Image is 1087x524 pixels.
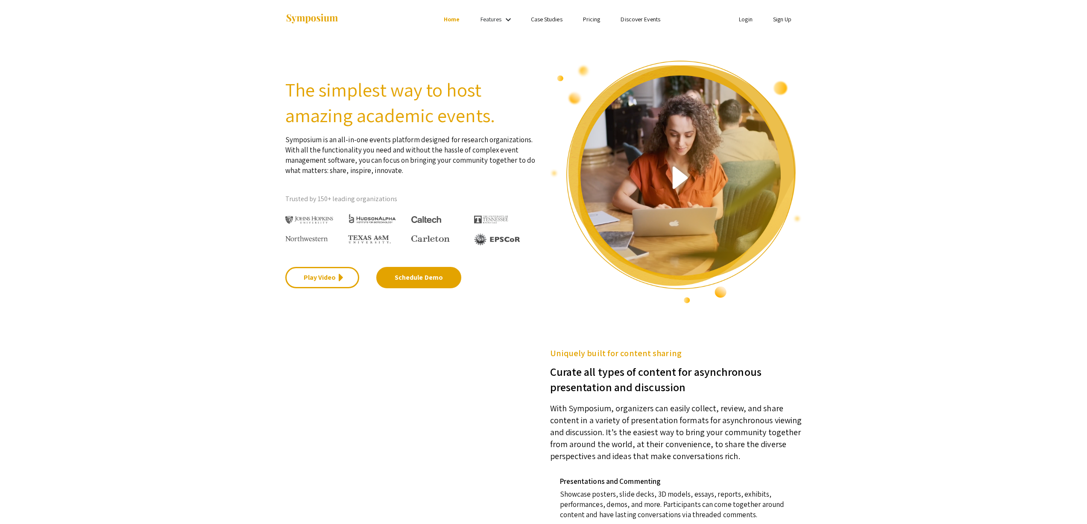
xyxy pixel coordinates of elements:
img: The University of Tennessee [474,216,508,223]
a: Home [444,15,460,23]
img: HudsonAlpha [348,214,396,223]
a: Case Studies [531,15,563,23]
p: Showcase posters, slide decks, 3D models, essays, reports, exhibits, performances, demos, and mor... [560,486,796,520]
img: EPSCOR [474,233,521,246]
mat-icon: Expand Features list [503,15,513,25]
img: Texas A&M University [348,235,391,244]
p: Symposium is an all-in-one events platform designed for research organizations. With all the func... [285,128,537,176]
a: Pricing [583,15,601,23]
h3: Curate all types of content for asynchronous presentation and discussion [550,360,802,395]
h4: Presentations and Commenting [560,477,796,486]
img: Carleton [411,235,450,242]
h5: Uniquely built for content sharing [550,347,802,360]
p: With Symposium, organizers can easily collect, review, and share content in a variety of presenta... [550,395,802,462]
img: Caltech [411,216,441,223]
a: Features [481,15,502,23]
a: Play Video [285,267,359,288]
a: Discover Events [621,15,660,23]
a: Sign Up [773,15,792,23]
h2: The simplest way to host amazing academic events. [285,77,537,128]
p: Trusted by 150+ leading organizations [285,193,537,205]
img: video overview of Symposium [550,60,802,304]
a: Schedule Demo [376,267,461,288]
img: Symposium by ForagerOne [285,13,339,25]
img: Northwestern [285,236,328,241]
a: Login [739,15,753,23]
img: Johns Hopkins University [285,216,334,224]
